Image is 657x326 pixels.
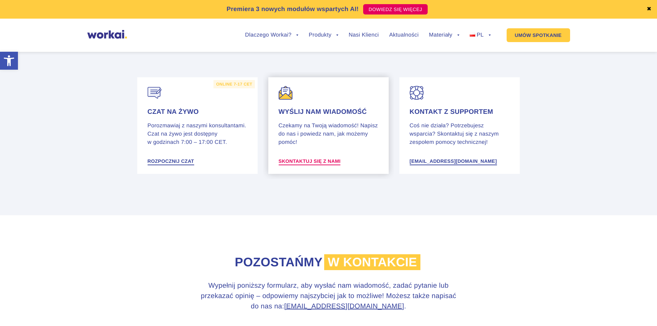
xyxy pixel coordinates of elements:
a: Wyślij nam wiadomość Czekamy na Twoją wiadomość! Napisz do nas i powiedz nam, jak możemy pomóc! S... [263,72,394,179]
a: DOWIEDZ SIĘ WIĘCEJ [363,4,428,14]
h4: Czat na żywo [148,108,248,116]
label: online 7-17 CET [213,80,255,88]
a: UMÓW SPOTKANIE [507,28,570,42]
span: [EMAIL_ADDRESS][DOMAIN_NAME] [410,159,497,164]
iframe: Chat Widget [623,293,657,326]
p: Premiera 3 nowych modułów wspartych AI! [227,4,359,14]
div: Widżet czatu [623,293,657,326]
input: wiadomości e-mail [2,179,6,184]
span: PL [477,32,484,38]
span: Rozpocznij czat [148,159,194,164]
p: Porozmawiaj z naszymi konsultantami. Czat na żywo jest dostępny w godzinach 7:00 – 17:00 CET. [148,122,248,147]
a: Produkty [309,32,338,38]
h2: Pozostańmy [137,254,520,271]
a: ✖ [647,7,651,12]
a: Aktualności [389,32,418,38]
h3: Wypełnij poniższy formularz, aby wysłać nam wiadomość, zadać pytanie lub przekazać opinię – odpow... [199,280,458,312]
span: Skontaktuj się z nami [279,159,341,164]
a: Materiały [429,32,459,38]
a: Dlaczego Workai? [245,32,299,38]
a: [EMAIL_ADDRESS][DOMAIN_NAME] [284,303,404,310]
a: Kontakt z supportem Coś nie działa? Potrzebujesz wsparcia? Skontaktuj się z naszym zespołem pomoc... [394,72,525,179]
p: Czekamy na Twoją wiadomość! Napisz do nas i powiedz nam, jak możemy pomóc! [279,122,379,147]
p: Coś nie działa? Potrzebujesz wsparcia? Skontaktuj się z naszym zespołem pomocy technicznej! [410,122,510,147]
h4: Kontakt z supportem [410,108,510,116]
span: w kontakcie [324,254,420,270]
a: Polityki prywatności [88,127,129,133]
a: Nasi Klienci [349,32,379,38]
p: wiadomości e-mail [9,178,51,184]
h4: Wyślij nam wiadomość [279,108,379,116]
a: online 7-17 CET Czat na żywo Porozmawiaj z naszymi konsultantami. Czat na żywo jest dostępny w go... [132,72,263,179]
